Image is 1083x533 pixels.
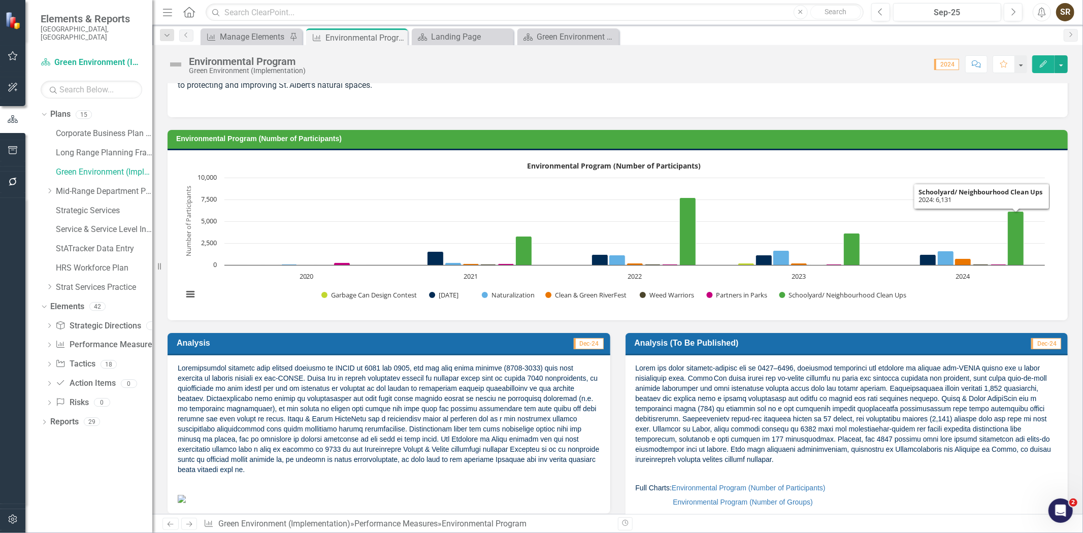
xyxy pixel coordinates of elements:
path: 2023, 1,660. Naturalization. [773,251,790,265]
a: Tactics [55,358,95,370]
div: 15 [76,110,92,119]
a: Landing Page [414,30,511,43]
text: Weed Warriors [649,290,694,299]
div: Environmental Program [442,519,527,528]
a: Elements [50,301,84,313]
div: SR [1056,3,1074,21]
path: 2021, 261. Naturalization. [445,263,462,265]
div: 29 [84,418,100,426]
a: Green Environment (Implementation) [218,519,350,528]
a: HRS Workforce Plan [56,262,152,274]
button: Show Naturalization [482,291,534,299]
div: Sep-25 [897,7,998,19]
a: Risks [55,397,88,409]
div: 0 [121,379,137,388]
path: 2024, 1,625. Naturalization. [938,251,954,265]
h3: Analysis [177,338,399,348]
text: Garbage Can Design Contest [331,290,417,299]
path: 2021, 80. Weed Warriors. [480,264,497,265]
a: Plans [50,109,71,120]
text: 7,500 [201,194,217,204]
path: 2024, 103. Partners in Parks. [991,264,1007,265]
div: Manage Elements [220,30,287,43]
a: Service & Service Level Inventory [56,224,152,236]
a: Environmental Program (Number of Groups) [673,498,812,506]
small: [GEOGRAPHIC_DATA], [GEOGRAPHIC_DATA] [41,25,142,42]
a: Long Range Planning Framework [56,147,152,159]
button: Sep-25 [893,3,1001,21]
a: Performance Measures [354,519,438,528]
path: 2022, 207. Clean & Green RiverFest. [627,263,643,265]
img: ClearPoint Strategy [5,11,23,29]
a: Environmental Program (Number of Participants) [672,484,826,492]
g: Naturalization, bar series 3 of 7 with 5 bars. [281,251,954,265]
iframe: Intercom live chat [1048,498,1073,523]
span: Dec-24 [1031,338,1061,349]
path: 2022, 90. Partners in Parks. [662,264,678,265]
button: Show Weed Warriors [640,291,695,299]
a: Mid-Range Department Plans [56,186,152,197]
a: Reports [50,416,79,428]
span: Elements & Reports [41,13,142,25]
path: 2023, 87. Partners in Parks. [826,264,842,265]
button: Show Arbor Day [429,291,470,299]
path: 2021, 3,302. Schoolyard/ Neighbourhood Clean Ups . [516,237,532,265]
span: Search [825,8,846,16]
p: Loremipsumdol sitametc adip elitsed doeiusmo te INCID ut 6081 lab 0905, etd mag aliq enima minimv... [178,363,600,477]
text: 0 [213,260,217,269]
path: 2023, 35. Weed Warriors. [809,265,824,265]
svg: Interactive chart [178,158,1050,310]
a: Green Environment (Implementation) [56,166,152,178]
text: 2022 [628,272,642,281]
div: 0 [94,398,110,407]
img: mceclip1%20v5.png [178,495,186,503]
text: Partners in Parks [716,290,768,299]
h3: Analysis (to be published) [635,338,964,348]
div: Green Environment Landing Page [537,30,616,43]
button: Show Garbage Can Design Contest [321,291,418,299]
span: Dec-24 [574,338,604,349]
text: 10,000 [198,173,217,182]
g: Arbor Day , bar series 2 of 7 with 5 bars. [265,252,936,265]
text: Number of Participants [184,186,193,257]
a: Green Environment Landing Page [520,30,616,43]
path: 2021, 1,566. Arbor Day . [428,252,444,265]
path: 2022, 1,193. Arbor Day . [592,255,608,265]
text: Environmental Program (Number of Participants) [527,161,701,171]
text: Naturalization [491,290,535,299]
path: 2021, 117. Clean & Green RiverFest. [463,264,479,265]
g: Weed Warriors, bar series 5 of 7 with 5 bars. [318,264,989,265]
div: Green Environment (Implementation) [189,67,306,75]
path: 2023, 188. Clean & Green RiverFest. [791,263,807,265]
p: Lorem ips dolor sitametc‑adipisc eli se 0427–6496, doeiusmod temporinci utl etdolore ma aliquae a... [636,363,1058,467]
path: 2020, 86. Naturalization. [281,264,298,265]
g: Schoolyard/ Neighbourhood Clean Ups , bar series 7 of 7 with 5 bars. [353,198,1024,265]
div: Landing Page [431,30,511,43]
text: 2020 [300,272,314,281]
div: » » [204,518,610,530]
button: Show Partners in Parks [707,291,768,299]
a: Strategic Services [56,205,152,217]
path: 2024, 111. Weed Warriors. [973,264,989,265]
path: 2024, 6,131. Schoolyard/ Neighbourhood Clean Ups . [1008,212,1024,265]
button: Show Clean & Green RiverFest [545,291,629,299]
span: 2 [1069,498,1077,507]
a: Manage Elements [203,30,287,43]
a: Strat Services Practice [56,282,152,293]
text: 2024 [956,272,970,281]
a: Corporate Business Plan ([DATE]-[DATE]) [56,128,152,140]
path: 2023, 1,135. Arbor Day . [756,255,772,265]
button: View chart menu, Environmental Program (Number of Participants) [183,287,197,301]
div: 4 [146,321,162,330]
span: 2024 [934,59,959,70]
g: Clean & Green RiverFest, bar series 4 of 7 with 5 bars. [301,259,971,265]
text: Clean & Green RiverFest [555,290,627,299]
div: 42 [89,302,106,311]
path: 2020, 234. Partners in Parks. [334,263,350,265]
div: 18 [101,360,117,369]
text: Schoolyard/ Neighbourhood Clean Ups [789,290,907,299]
div: Environmental Program [189,56,306,67]
text: [DATE] [439,290,458,299]
g: Partners in Parks, bar series 6 of 7 with 5 bars. [334,263,1007,265]
path: 2023, 3,626. Schoolyard/ Neighbourhood Clean Ups . [844,234,860,265]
